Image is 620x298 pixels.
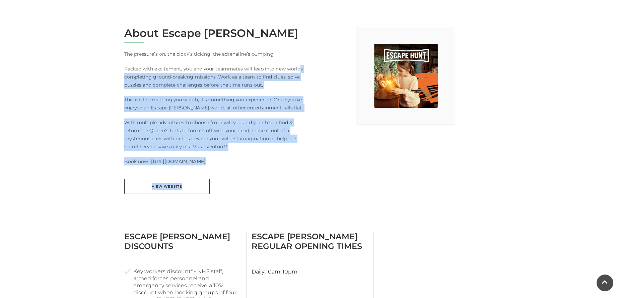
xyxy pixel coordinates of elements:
[124,118,305,151] p: With multiple adventures to choose from will you and your team find & return the Queen's tarts be...
[124,65,305,89] p: Packed with excitement, you and your teammates will leap into new worlds completing ground-breaki...
[124,157,305,165] p: Book now -
[252,232,368,251] h3: Escape [PERSON_NAME] Regular Opening Times
[124,179,210,194] a: View Website
[124,50,305,58] p: The pressure’s on, the clock’s ticking, the adrenaline’s pumping.
[374,44,438,108] img: Escape Hunt, Festival Place, Basingstoke
[151,157,205,165] a: [URL][DOMAIN_NAME]
[124,232,241,251] h3: Escape [PERSON_NAME] Discounts
[124,96,305,112] p: This isn’t something you watch, it’s something you experience. Once you’ve enjoyed an Escape [PER...
[124,27,305,40] h2: About Escape [PERSON_NAME]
